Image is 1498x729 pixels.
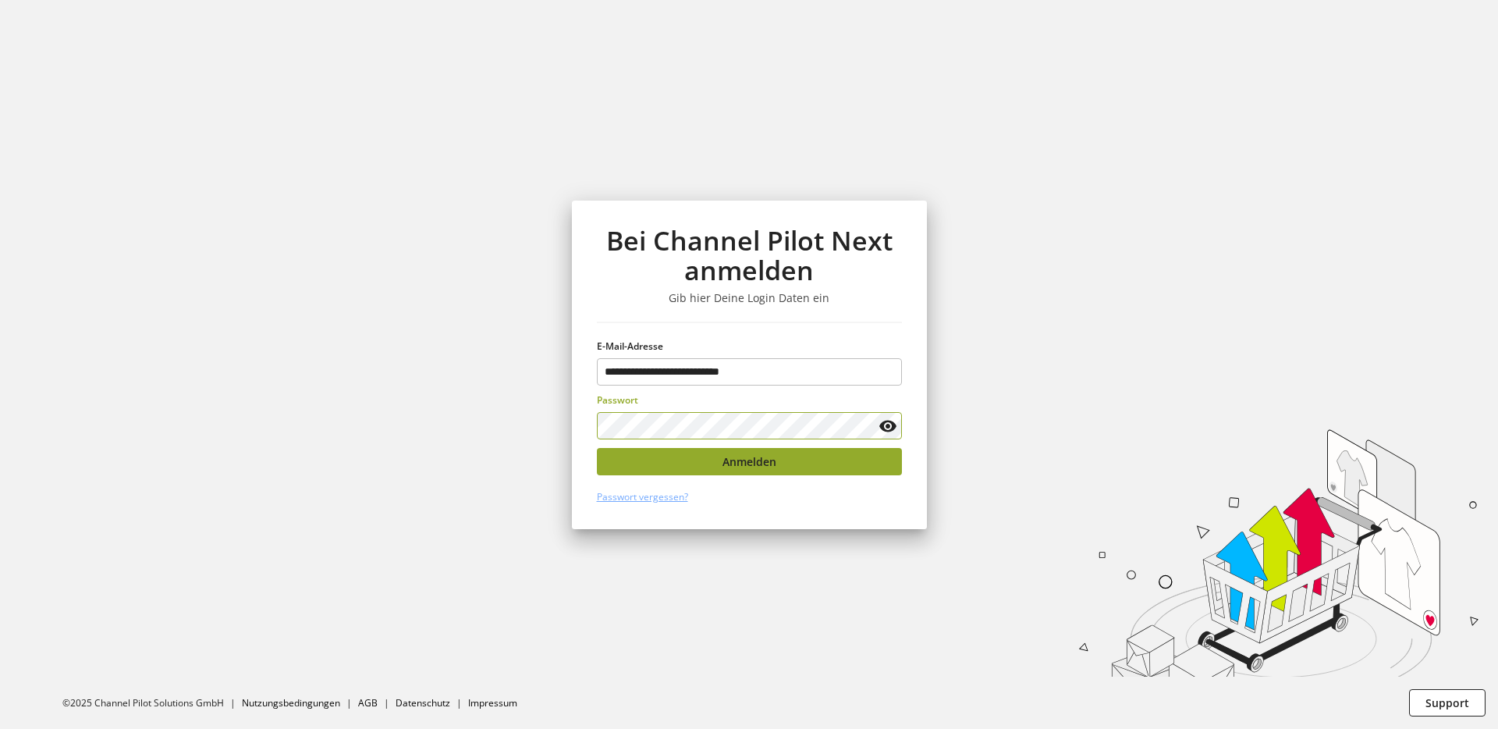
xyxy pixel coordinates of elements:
a: Impressum [468,696,517,709]
h3: Gib hier Deine Login Daten ein [597,291,902,305]
li: ©2025 Channel Pilot Solutions GmbH [62,696,242,710]
span: E-Mail-Adresse [597,340,663,353]
a: AGB [358,696,378,709]
span: Passwort [597,393,638,407]
button: Anmelden [597,448,902,475]
a: Datenschutz [396,696,450,709]
span: Support [1425,695,1469,711]
a: Nutzungsbedingungen [242,696,340,709]
button: Support [1409,689,1486,717]
span: Anmelden [722,453,776,470]
a: Passwort vergessen? [597,490,688,503]
h1: Bei Channel Pilot Next anmelden [597,226,902,286]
